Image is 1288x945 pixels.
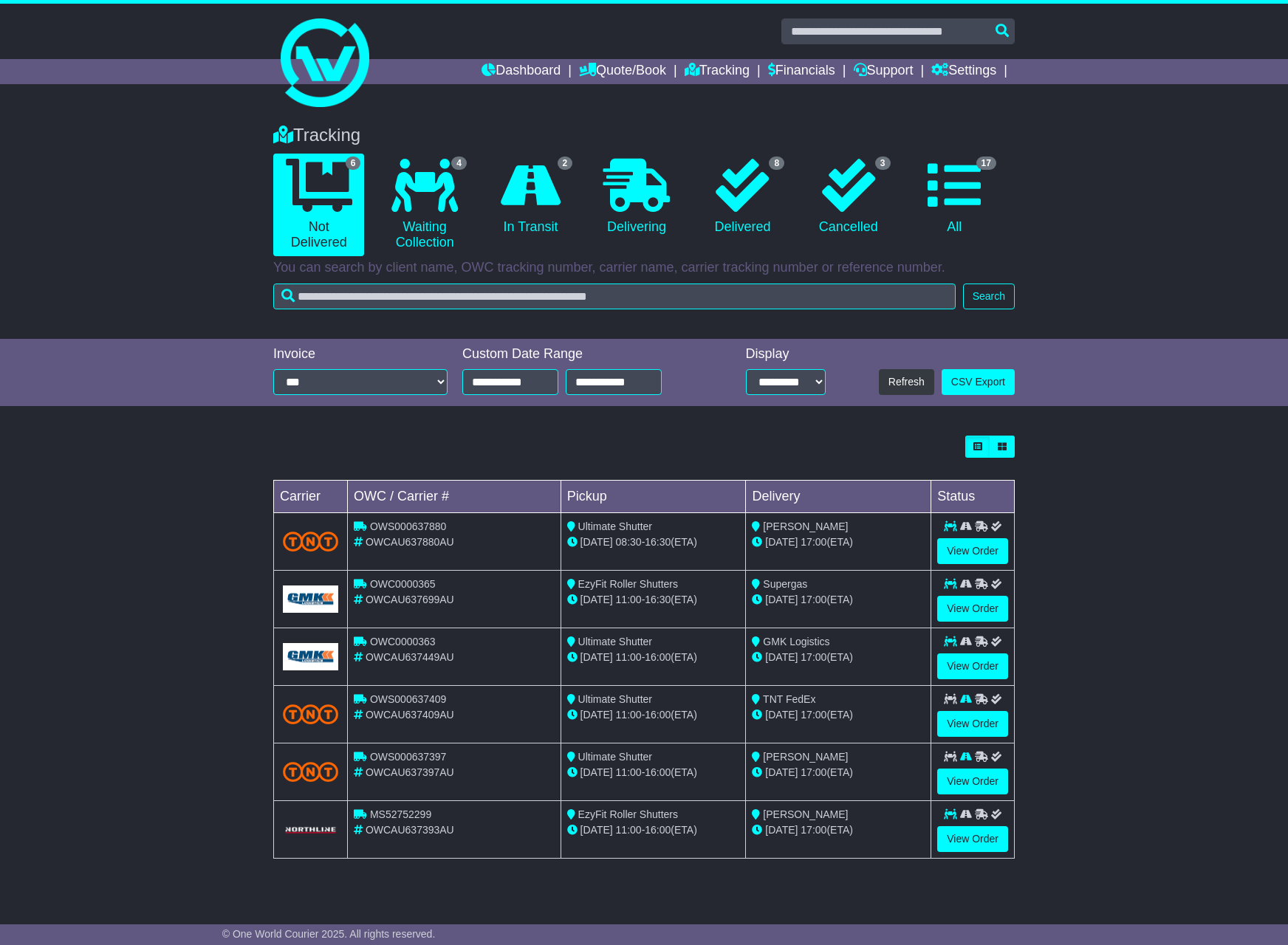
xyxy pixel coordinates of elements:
[937,538,1008,564] a: View Order
[370,693,447,705] span: OWS000637409
[616,651,642,663] span: 11:00
[645,536,671,548] span: 16:30
[580,824,613,836] span: [DATE]
[931,59,996,84] a: Settings
[942,369,1015,395] a: CSV Export
[370,636,436,647] span: OWC0000363
[937,826,1008,852] a: View Order
[348,481,561,513] td: OWC / Carrier #
[616,536,642,548] span: 08:30
[558,157,573,170] span: 2
[283,825,338,834] img: GetCarrierServiceLogo
[366,709,454,721] span: OWCAU637409AU
[765,766,798,778] span: [DATE]
[963,283,1015,309] button: Search
[580,594,613,605] span: [DATE]
[366,651,454,663] span: OWCAU637449AU
[645,824,671,836] span: 16:00
[937,711,1008,737] a: View Order
[580,651,613,663] span: [DATE]
[283,643,338,670] img: GetCarrierServiceLogo
[879,369,934,395] button: Refresh
[909,154,1000,241] a: 17 All
[561,481,746,513] td: Pickup
[273,260,1015,276] p: You can search by client name, OWC tracking number, carrier name, carrier tracking number or refe...
[346,157,361,170] span: 6
[645,766,671,778] span: 16:00
[763,808,848,820] span: [PERSON_NAME]
[580,709,613,721] span: [DATE]
[976,157,996,170] span: 17
[379,154,470,256] a: 4 Waiting Collection
[567,765,740,780] div: - (ETA)
[366,536,454,548] span: OWCAU637880AU
[803,154,894,241] a: 3 Cancelled
[567,822,740,838] div: - (ETA)
[937,769,1008,794] a: View Order
[931,481,1015,513] td: Status
[283,532,338,551] img: TNT_Domestic.png
[768,59,835,84] a: Financials
[266,125,1022,146] div: Tracking
[283,585,338,613] img: GetCarrierServiceLogo
[769,157,784,170] span: 8
[875,157,891,170] span: 3
[370,751,447,763] span: OWS000637397
[578,808,678,820] span: EzyFit Roller Shutters
[274,481,348,513] td: Carrier
[752,707,925,723] div: (ETA)
[273,154,364,256] a: 6 Not Delivered
[854,59,914,84] a: Support
[765,824,798,836] span: [DATE]
[578,520,652,532] span: Ultimate Shutter
[645,651,671,663] span: 16:00
[801,824,826,836] span: 17:00
[645,594,671,605] span: 16:30
[616,594,642,605] span: 11:00
[567,592,740,608] div: - (ETA)
[462,346,699,362] div: Custom Date Range
[222,928,436,940] span: © One World Courier 2025. All rights reserved.
[451,157,467,170] span: 4
[567,650,740,665] div: - (ETA)
[580,766,613,778] span: [DATE]
[752,650,925,665] div: (ETA)
[763,636,829,647] span: GMK Logistics
[801,536,826,548] span: 17:00
[763,578,807,590] span: Supergas
[765,651,798,663] span: [DATE]
[616,709,642,721] span: 11:00
[765,594,798,605] span: [DATE]
[801,594,826,605] span: 17:00
[591,154,682,241] a: Delivering
[370,808,431,820] span: MS52752299
[937,596,1008,622] a: View Order
[746,346,826,362] div: Display
[578,751,652,763] span: Ultimate Shutter
[752,765,925,780] div: (ETA)
[578,578,678,590] span: EzyFit Roller Shutters
[685,59,750,84] a: Tracking
[578,693,652,705] span: Ultimate Shutter
[801,709,826,721] span: 17:00
[482,59,561,84] a: Dashboard
[283,762,338,782] img: TNT_Domestic.png
[370,520,447,532] span: OWS000637880
[763,520,848,532] span: [PERSON_NAME]
[937,653,1008,679] a: View Order
[752,822,925,838] div: (ETA)
[567,535,740,550] div: - (ETA)
[366,824,454,836] span: OWCAU637393AU
[580,536,613,548] span: [DATE]
[283,704,338,724] img: TNT_Domestic.png
[801,651,826,663] span: 17:00
[579,59,666,84] a: Quote/Book
[616,766,642,778] span: 11:00
[485,154,576,241] a: 2 In Transit
[801,766,826,778] span: 17:00
[752,535,925,550] div: (ETA)
[366,594,454,605] span: OWCAU637699AU
[370,578,436,590] span: OWC0000365
[746,481,931,513] td: Delivery
[697,154,788,241] a: 8 Delivered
